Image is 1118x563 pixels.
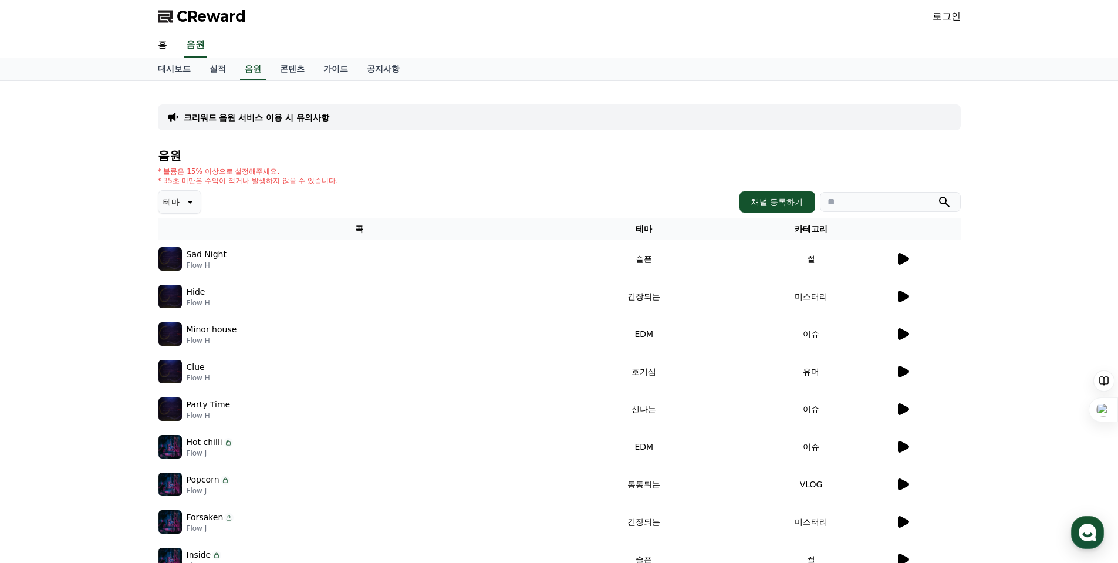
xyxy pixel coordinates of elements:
a: 홈 [148,33,177,58]
td: 긴장되는 [560,278,728,315]
a: 실적 [200,58,235,80]
p: 테마 [163,194,180,210]
th: 카테고리 [728,218,895,240]
td: 미스터리 [728,503,895,541]
span: 대화 [107,390,121,400]
a: CReward [158,7,246,26]
td: 이슈 [728,315,895,353]
p: Party Time [187,399,231,411]
span: 설정 [181,390,195,399]
td: 이슈 [728,428,895,466]
td: VLOG [728,466,895,503]
td: EDM [560,315,728,353]
p: Flow H [187,298,210,308]
p: Sad Night [187,248,227,261]
p: Flow J [187,449,233,458]
p: Clue [187,361,205,373]
a: 음원 [184,33,207,58]
p: Flow J [187,524,234,533]
p: Flow H [187,261,227,270]
span: CReward [177,7,246,26]
p: Popcorn [187,474,219,486]
a: 홈 [4,372,77,402]
td: 유머 [728,353,895,390]
a: 공지사항 [357,58,409,80]
img: music [158,322,182,346]
a: 크리워드 음원 서비스 이용 시 유의사항 [184,112,329,123]
img: music [158,397,182,421]
td: EDM [560,428,728,466]
p: Inside [187,549,211,561]
p: Flow H [187,411,231,420]
p: * 35초 미만은 수익이 적거나 발생하지 않을 수 있습니다. [158,176,339,186]
img: music [158,435,182,459]
th: 곡 [158,218,560,240]
p: * 볼륨은 15% 이상으로 설정해주세요. [158,167,339,176]
td: 신나는 [560,390,728,428]
h4: 음원 [158,149,961,162]
button: 채널 등록하기 [739,191,815,213]
td: 긴장되는 [560,503,728,541]
p: Hide [187,286,205,298]
img: music [158,247,182,271]
a: 가이드 [314,58,357,80]
a: 설정 [151,372,225,402]
p: Flow H [187,336,237,345]
p: Flow J [187,486,230,495]
a: 음원 [240,58,266,80]
td: 미스터리 [728,278,895,315]
td: 이슈 [728,390,895,428]
td: 통통튀는 [560,466,728,503]
button: 테마 [158,190,201,214]
p: Forsaken [187,511,224,524]
span: 홈 [37,390,44,399]
a: 로그인 [933,9,961,23]
td: 호기심 [560,353,728,390]
td: 슬픈 [560,240,728,278]
img: music [158,510,182,534]
a: 콘텐츠 [271,58,314,80]
img: music [158,360,182,383]
td: 썰 [728,240,895,278]
p: Flow H [187,373,210,383]
p: Minor house [187,323,237,336]
th: 테마 [560,218,728,240]
a: 대시보드 [148,58,200,80]
p: Hot chilli [187,436,222,449]
img: music [158,473,182,496]
a: 대화 [77,372,151,402]
img: music [158,285,182,308]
